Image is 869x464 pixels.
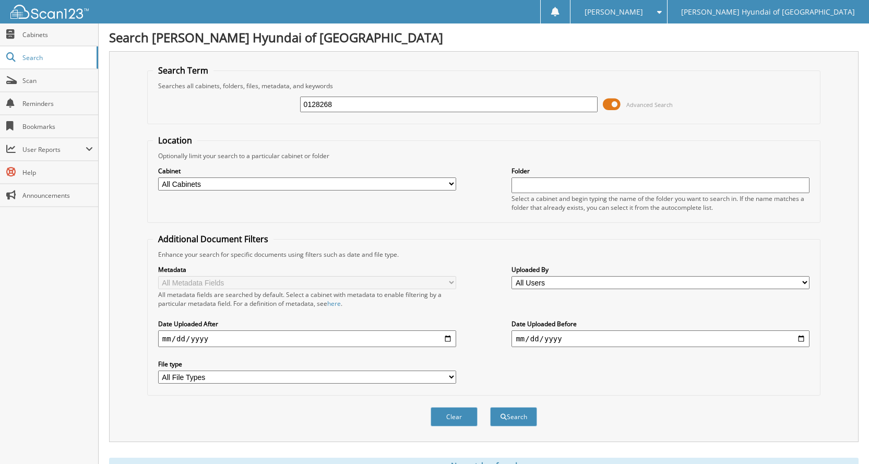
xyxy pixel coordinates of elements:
span: [PERSON_NAME] Hyundai of [GEOGRAPHIC_DATA] [681,9,855,15]
span: Scan [22,76,93,85]
legend: Additional Document Filters [153,233,273,245]
div: Select a cabinet and begin typing the name of the folder you want to search in. If the name match... [511,194,810,212]
span: Advanced Search [626,101,673,109]
legend: Location [153,135,197,146]
label: Date Uploaded After [158,319,456,328]
span: Search [22,53,91,62]
div: Searches all cabinets, folders, files, metadata, and keywords [153,81,815,90]
span: Cabinets [22,30,93,39]
div: Optionally limit your search to a particular cabinet or folder [153,151,815,160]
legend: Search Term [153,65,213,76]
img: scan123-logo-white.svg [10,5,89,19]
div: Enhance your search for specific documents using filters such as date and file type. [153,250,815,259]
button: Search [490,407,537,426]
span: Reminders [22,99,93,108]
label: Cabinet [158,166,456,175]
span: User Reports [22,145,86,154]
input: end [511,330,810,347]
label: Date Uploaded Before [511,319,810,328]
span: Help [22,168,93,177]
a: here [327,299,341,308]
input: start [158,330,456,347]
label: Folder [511,166,810,175]
span: Announcements [22,191,93,200]
label: Uploaded By [511,265,810,274]
label: File type [158,360,456,368]
h1: Search [PERSON_NAME] Hyundai of [GEOGRAPHIC_DATA] [109,29,859,46]
span: Bookmarks [22,122,93,131]
span: [PERSON_NAME] [585,9,643,15]
button: Clear [431,407,478,426]
label: Metadata [158,265,456,274]
div: All metadata fields are searched by default. Select a cabinet with metadata to enable filtering b... [158,290,456,308]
